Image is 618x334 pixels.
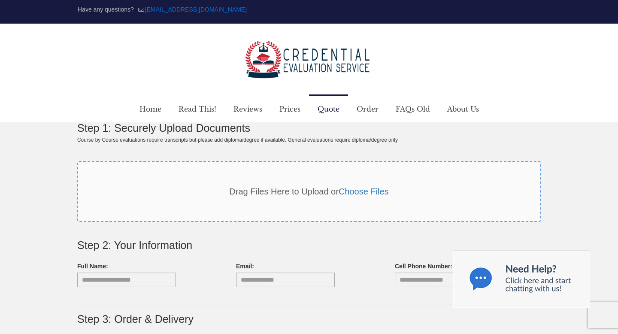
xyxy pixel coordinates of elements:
[395,262,452,270] label: Cell Phone Number:
[77,262,108,270] label: Full Name:
[229,187,388,196] span: Drag Files Here to Upload or
[439,96,488,122] a: About Us
[225,96,271,122] a: Reviews
[77,313,194,325] label: Step 3: Order & Delivery
[236,262,254,270] label: Email:
[145,6,247,13] a: mail
[131,96,488,122] nav: Main menu
[77,240,192,252] label: Step 2: Your Information
[77,122,250,134] label: Step 1: Securely Upload Documents
[170,96,225,122] a: Read This!
[453,250,590,308] img: Chat now
[497,307,618,334] iframe: LiveChat chat widget
[309,96,348,122] a: Quote
[77,137,541,144] small: Course by Course evaluations require transcripts but please add diploma/degree if available. Gene...
[271,96,309,122] a: Prices
[339,187,389,196] a: Choose Files
[245,24,373,96] a: Credential Evaluation Service
[131,96,170,122] a: Home
[245,41,373,79] img: logo-color
[387,96,439,122] a: FAQs Old
[348,96,387,122] a: Order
